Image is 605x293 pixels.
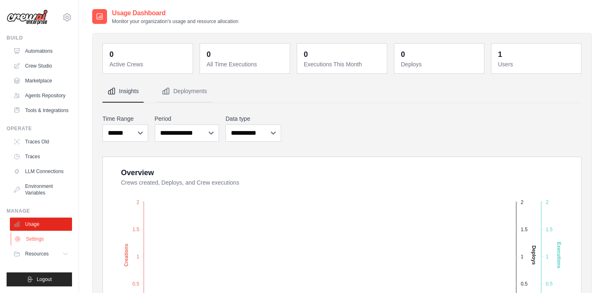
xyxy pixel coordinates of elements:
label: Data type [226,115,281,123]
tspan: 2 [137,199,140,205]
tspan: 2 [546,199,549,205]
div: 0 [304,49,308,60]
tspan: 1 [521,254,524,260]
tspan: 1.5 [521,227,528,232]
a: Traces Old [10,135,72,148]
tspan: 2 [521,199,524,205]
tspan: 1 [137,254,140,260]
div: 0 [401,49,405,60]
a: Environment Variables [10,180,72,199]
tspan: 0.5 [133,281,140,287]
p: Monitor your organization's usage and resource allocation [112,18,238,25]
dt: All Time Executions [207,60,285,68]
tspan: 0.5 [546,281,553,287]
div: Operate [7,125,72,132]
tspan: 1.5 [133,227,140,232]
label: Time Range [102,115,148,123]
label: Period [155,115,219,123]
div: Build [7,35,72,41]
text: Creations [123,244,129,267]
text: Deploys [531,246,537,265]
span: Resources [25,251,49,257]
img: Logo [7,9,48,25]
dt: Users [498,60,576,68]
a: Tools & Integrations [10,104,72,117]
text: Executions [556,242,562,268]
button: Deployments [157,80,212,103]
a: Agents Repository [10,89,72,102]
dt: Active Crews [109,60,188,68]
div: 0 [207,49,211,60]
button: Logout [7,272,72,286]
span: Logout [37,276,52,283]
h2: Usage Dashboard [112,8,238,18]
div: Overview [121,167,154,178]
button: Insights [102,80,144,103]
a: LLM Connections [10,165,72,178]
a: Traces [10,150,72,163]
tspan: 1.5 [546,227,553,232]
dt: Deploys [401,60,479,68]
nav: Tabs [102,80,582,103]
a: Settings [11,232,73,246]
tspan: 1 [546,254,549,260]
tspan: 0.5 [521,281,528,287]
a: Automations [10,45,72,58]
button: Resources [10,247,72,260]
a: Crew Studio [10,59,72,73]
a: Usage [10,218,72,231]
div: 1 [498,49,502,60]
dt: Executions This Month [304,60,382,68]
div: Manage [7,208,72,214]
a: Marketplace [10,74,72,87]
dt: Crews created, Deploys, and Crew executions [121,178,571,187]
div: 0 [109,49,114,60]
